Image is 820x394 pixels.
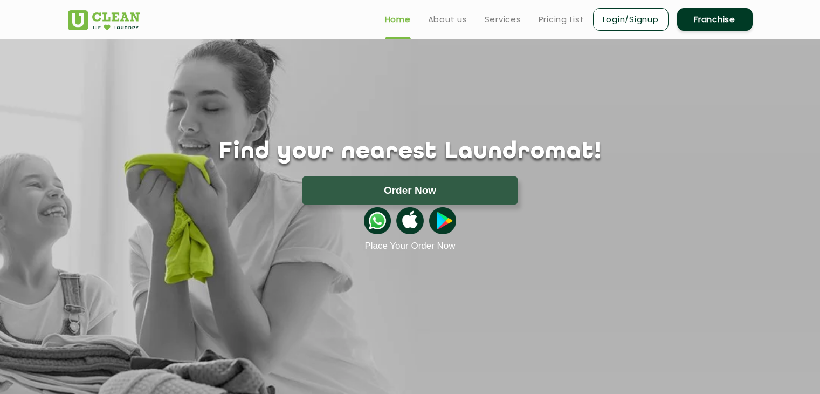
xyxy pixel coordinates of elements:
a: Franchise [677,8,753,31]
button: Order Now [302,176,518,205]
img: whatsappicon.png [364,207,391,234]
img: UClean Laundry and Dry Cleaning [68,10,140,30]
a: About us [428,13,467,26]
a: Place Your Order Now [364,241,455,252]
a: Login/Signup [593,8,669,31]
img: playstoreicon.png [429,207,456,234]
h1: Find your nearest Laundromat! [60,139,761,166]
a: Pricing List [539,13,584,26]
a: Home [385,13,411,26]
a: Services [485,13,521,26]
img: apple-icon.png [396,207,423,234]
